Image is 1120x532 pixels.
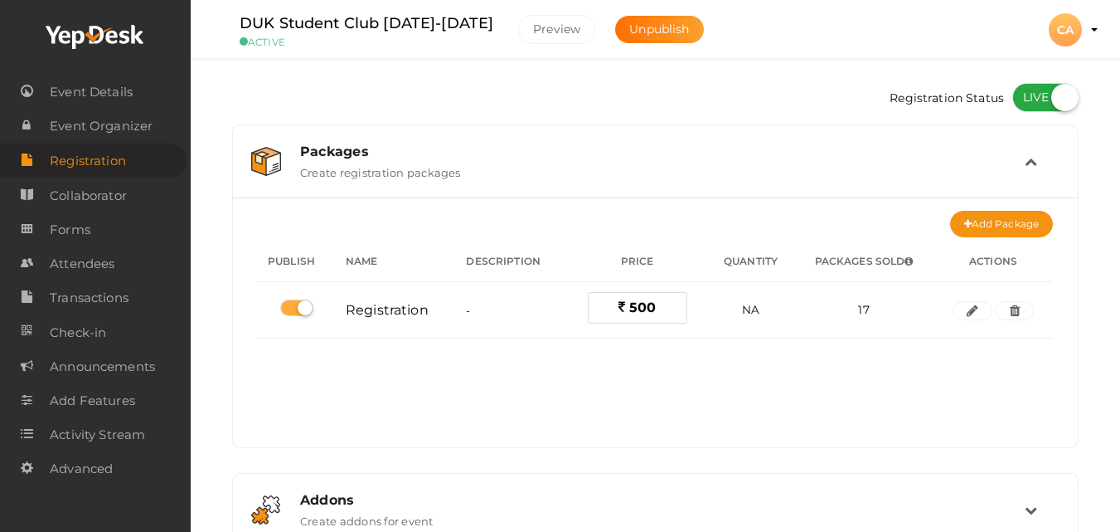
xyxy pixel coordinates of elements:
[50,281,128,315] span: Transactions
[300,508,434,528] label: Create addons for event
[300,159,461,179] label: Create registration packages
[518,15,595,44] button: Preview
[567,242,707,282] th: Price
[933,242,1053,282] th: Actions
[251,147,281,176] img: box.svg
[241,515,1069,531] a: Addons Create addons for event
[629,22,689,37] span: Unpublish
[50,213,90,246] span: Forms
[890,83,1004,116] span: Registration Status
[629,300,656,315] span: 500
[241,167,1069,183] a: Packages Create registration packages
[50,384,135,417] span: Add Features
[615,16,703,43] button: Unpublish
[50,247,114,281] span: Attendees
[336,242,456,282] th: Name
[50,179,127,212] span: Collaborator
[794,242,933,282] th: Packages Sold
[1049,13,1082,46] div: CA
[50,452,113,486] span: Advanced
[50,110,153,143] span: Event Organizer
[50,76,133,109] span: Event Details
[456,242,566,282] th: Description
[240,36,493,48] small: ACTIVE
[346,302,429,318] span: Registration
[50,144,126,178] span: Registration
[300,144,1025,159] div: Packages
[50,350,155,383] span: Announcements
[258,242,336,282] th: Publish
[904,256,913,266] span: The no of packages in registrations where the user has completed the registration(ie. either free...
[466,304,470,317] span: -
[950,211,1053,237] button: Add Package
[251,495,280,525] img: addon.svg
[742,303,759,316] span: NA
[707,242,794,282] th: Quantity
[300,492,1025,508] div: Addons
[50,316,106,349] span: Check-in
[240,12,493,36] label: DUK Student Club [DATE]-[DATE]
[50,418,145,451] span: Activity Stream
[1044,12,1087,47] button: CA
[1049,22,1082,37] profile-pic: CA
[858,303,869,316] span: 17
